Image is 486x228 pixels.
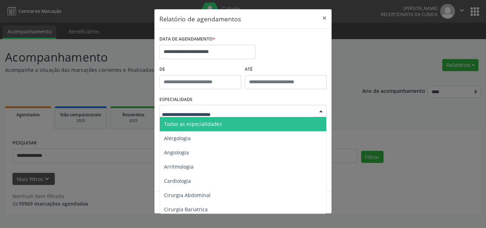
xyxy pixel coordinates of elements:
h5: Relatório de agendamentos [159,14,241,23]
span: Alergologia [164,135,191,142]
span: Cardiologia [164,177,191,184]
label: De [159,64,241,75]
label: DATA DE AGENDAMENTO [159,34,215,45]
span: Arritmologia [164,163,194,170]
label: ESPECIALIDADE [159,94,192,105]
span: Cirurgia Bariatrica [164,206,208,213]
span: Cirurgia Abdominal [164,192,211,198]
span: Angiologia [164,149,189,156]
label: ATÉ [245,64,327,75]
button: Close [317,9,332,27]
span: Todas as especialidades [164,121,222,127]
